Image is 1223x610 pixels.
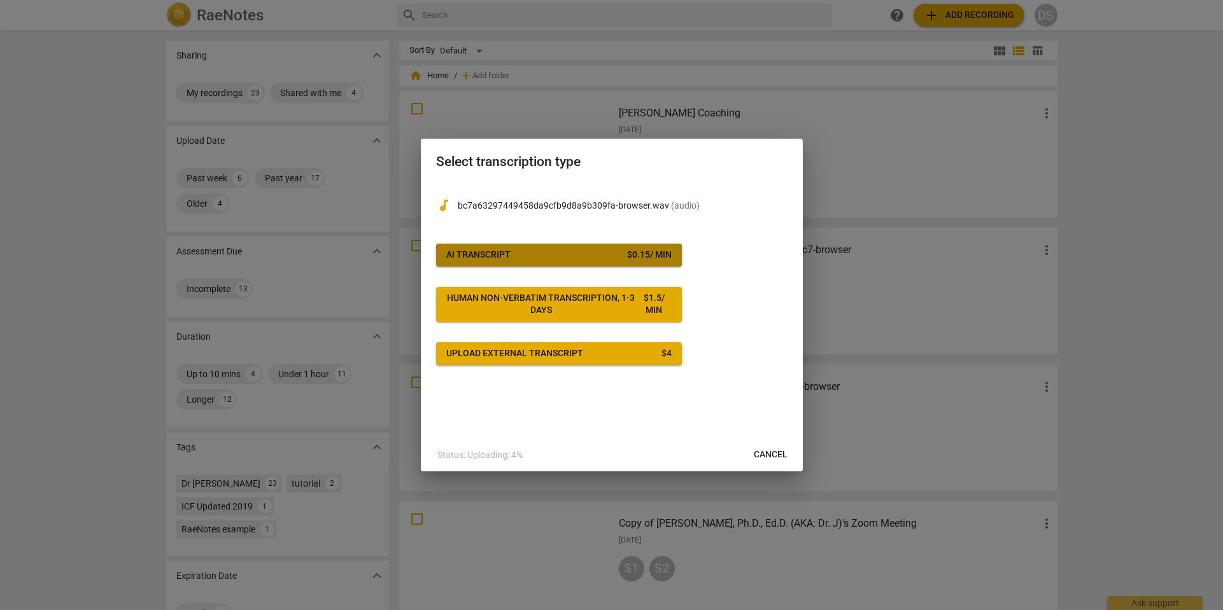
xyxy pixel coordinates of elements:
[436,244,682,267] button: AI Transcript$0.15/ min
[754,448,788,461] span: Cancel
[437,448,523,462] p: Status: Uploading: 4%
[446,347,583,360] div: Upload external transcript
[436,287,682,322] button: Human non-verbatim transcription, 1-3 days$1.5/ min
[627,249,672,261] div: $ 0.15 / min
[446,292,637,317] div: Human non-verbatim transcription, 1-3 days
[458,199,788,212] p: bc7a63297449458da9cfb9d8a9b309fa-browser.wav(audio)
[636,292,672,317] div: $ 1.5 / min
[671,200,700,211] span: ( audio )
[436,198,451,213] span: audiotrack
[446,249,511,261] div: AI Transcript
[436,342,682,365] button: Upload external transcript$4
[661,347,672,360] div: $ 4
[744,443,798,466] button: Cancel
[436,154,788,170] h2: Select transcription type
